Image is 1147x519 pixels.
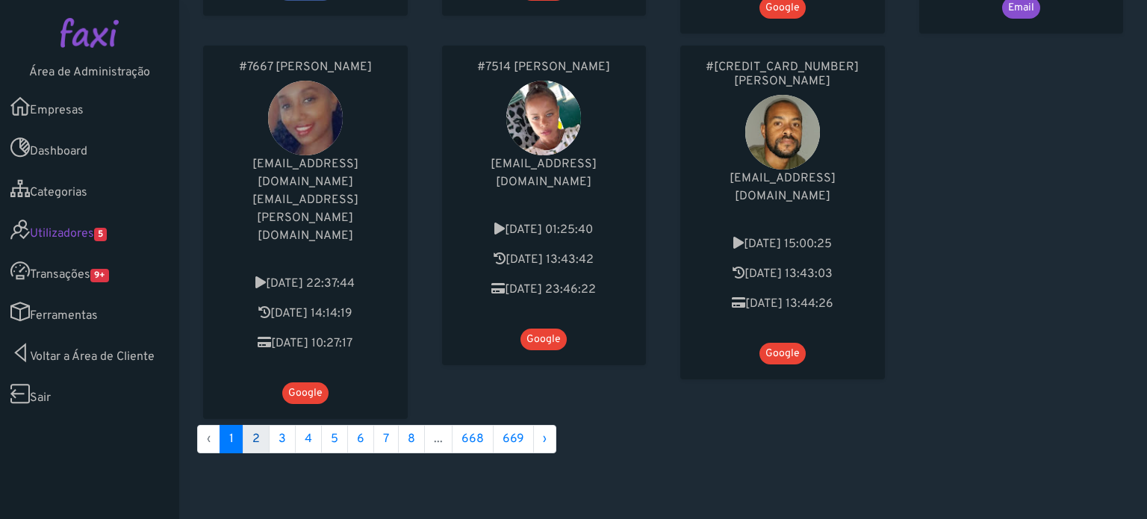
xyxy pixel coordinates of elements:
[90,269,109,282] span: 9+
[457,281,632,299] p: Última transacção
[218,335,393,352] p: Última transacção
[759,343,806,364] span: Google
[695,295,870,313] p: Última transacção
[452,425,494,453] a: 668
[243,425,270,453] a: 2
[398,425,425,453] a: 8
[282,382,329,404] span: Google
[252,193,358,243] span: [EMAIL_ADDRESS][PERSON_NAME][DOMAIN_NAME]
[457,251,632,269] p: Última actividade
[457,60,632,75] a: #7514 [PERSON_NAME]
[220,425,243,453] span: 1
[197,425,220,453] li: « Anterior
[218,305,393,323] p: Última actividade
[520,329,567,350] span: Google
[491,157,597,190] span: [EMAIL_ADDRESS][DOMAIN_NAME]
[218,60,393,75] a: #7667 [PERSON_NAME]
[295,425,322,453] a: 4
[730,171,836,204] span: [EMAIL_ADDRESS][DOMAIN_NAME]
[269,425,296,453] a: 3
[218,275,393,293] p: Criado em
[373,425,399,453] a: 7
[493,425,534,453] a: 669
[321,425,348,453] a: 5
[695,60,870,89] a: #[CREDIT_CARD_NUMBER] [PERSON_NAME]
[94,228,107,241] span: 5
[252,157,358,190] span: [EMAIL_ADDRESS][DOMAIN_NAME]
[695,235,870,253] p: Criado em
[695,265,870,283] p: Última actividade
[533,425,556,453] a: Proximo »
[347,425,374,453] a: 6
[457,221,632,239] p: Criado em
